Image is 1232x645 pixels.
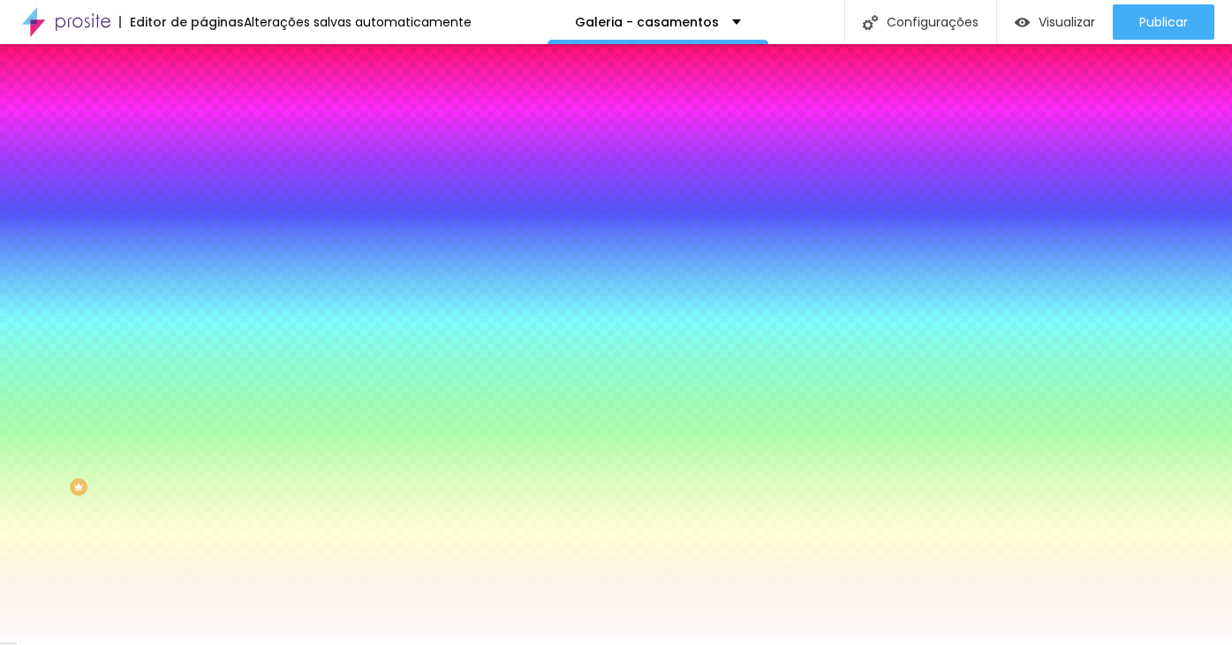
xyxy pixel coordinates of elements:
[1015,15,1030,30] img: view-1.svg
[244,16,472,28] div: Alterações salvas automaticamente
[997,4,1113,40] button: Visualizar
[119,16,244,28] div: Editor de páginas
[1039,15,1095,29] span: Visualizar
[1113,4,1214,40] button: Publicar
[575,16,719,28] p: Galeria - casamentos
[1139,15,1188,29] span: Publicar
[863,15,878,30] img: Icone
